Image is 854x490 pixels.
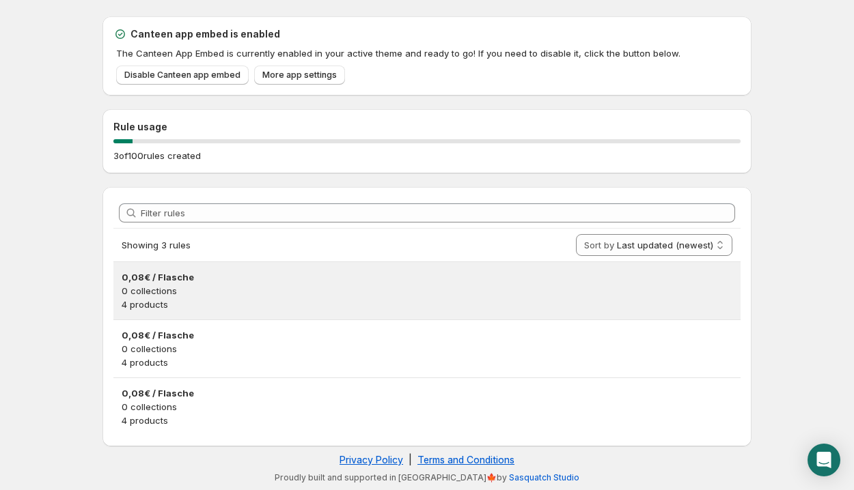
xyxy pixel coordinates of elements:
h3: 0,08€ / Flasche [122,328,732,342]
h2: Canteen app embed is enabled [130,27,280,41]
a: Sasquatch Studio [509,472,579,482]
a: Terms and Conditions [417,454,514,465]
p: 4 products [122,298,732,311]
p: 0 collections [122,284,732,298]
h3: 0,08€ / Flasche [122,386,732,400]
a: Disable Canteen app embed [116,66,249,85]
a: Privacy Policy [340,454,403,465]
div: Open Intercom Messenger [808,444,840,476]
p: 4 products [122,356,732,369]
a: More app settings [254,66,345,85]
p: 4 products [122,414,732,427]
span: | [409,454,412,465]
span: More app settings [262,70,337,81]
h2: Rule usage [113,120,741,134]
p: The Canteen App Embed is currently enabled in your active theme and ready to go! If you need to d... [116,46,741,60]
span: Disable Canteen app embed [124,70,240,81]
p: 3 of 100 rules created [113,149,201,162]
p: Proudly built and supported in [GEOGRAPHIC_DATA]🍁by [109,472,745,483]
p: 0 collections [122,400,732,414]
p: 0 collections [122,342,732,356]
h3: 0,08€ / Flasche [122,270,732,284]
input: Filter rules [141,203,735,222]
span: Showing 3 rules [122,240,191,250]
